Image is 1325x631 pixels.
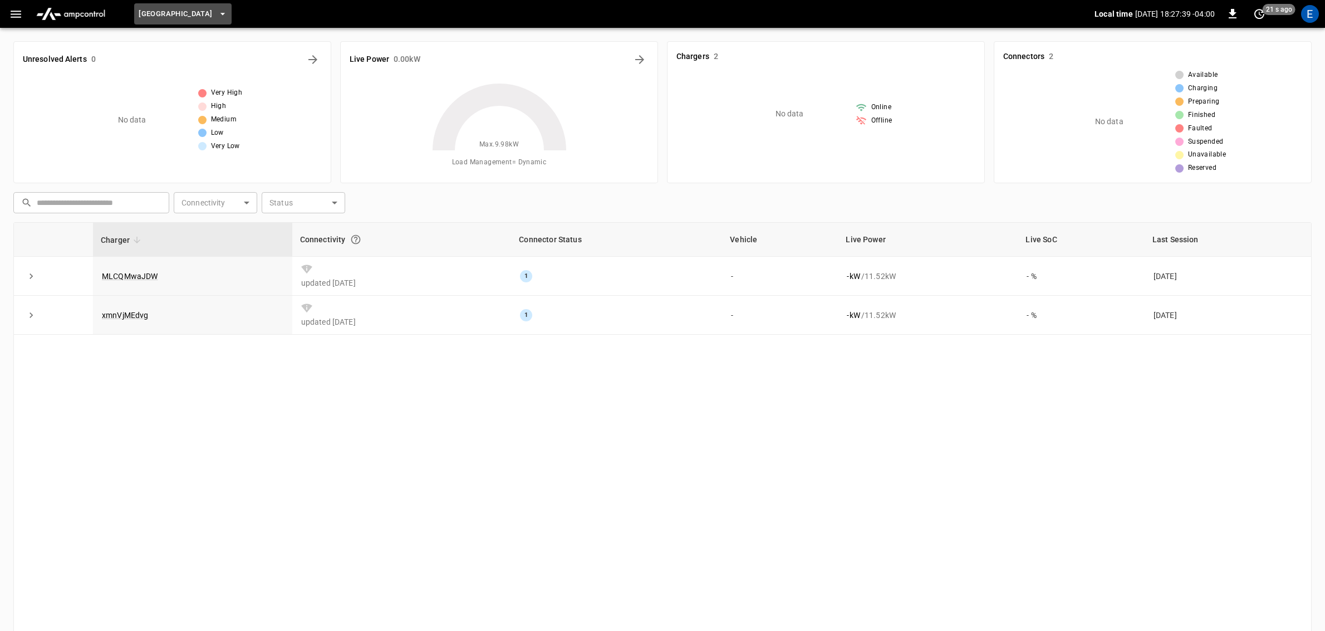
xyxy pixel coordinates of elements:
[32,3,110,25] img: ampcontrol.io logo
[1095,8,1133,19] p: Local time
[211,114,237,125] span: Medium
[1003,51,1044,63] h6: Connectors
[871,102,891,113] span: Online
[23,268,40,285] button: expand row
[1188,123,1213,134] span: Faulted
[139,8,212,21] span: [GEOGRAPHIC_DATA]
[838,223,1018,257] th: Live Power
[394,53,420,66] h6: 0.00 kW
[1145,223,1311,257] th: Last Session
[211,141,240,152] span: Very Low
[1135,8,1215,19] p: [DATE] 18:27:39 -04:00
[1188,149,1226,160] span: Unavailable
[1188,96,1220,107] span: Preparing
[1188,83,1218,94] span: Charging
[1188,163,1216,174] span: Reserved
[1188,110,1215,121] span: Finished
[722,257,838,296] td: -
[722,296,838,335] td: -
[520,309,532,321] div: 1
[776,108,804,120] p: No data
[101,233,144,247] span: Charger
[847,310,860,321] p: - kW
[714,51,718,63] h6: 2
[346,229,366,250] button: Connection between the charger and our software.
[1145,257,1311,296] td: [DATE]
[1018,257,1144,296] td: - %
[847,271,860,282] p: - kW
[871,115,892,126] span: Offline
[1250,5,1268,23] button: set refresh interval
[631,51,649,69] button: Energy Overview
[452,157,547,168] span: Load Management = Dynamic
[350,53,389,66] h6: Live Power
[1018,296,1144,335] td: - %
[301,316,503,327] p: updated [DATE]
[211,101,227,112] span: High
[1095,116,1123,128] p: No data
[520,270,532,282] div: 1
[118,114,146,126] p: No data
[134,3,231,25] button: [GEOGRAPHIC_DATA]
[847,271,1009,282] div: / 11.52 kW
[1188,70,1218,81] span: Available
[1049,51,1053,63] h6: 2
[479,139,519,150] span: Max. 9.98 kW
[23,307,40,324] button: expand row
[511,223,722,257] th: Connector Status
[1301,5,1319,23] div: profile-icon
[304,51,322,69] button: All Alerts
[722,223,838,257] th: Vehicle
[211,87,243,99] span: Very High
[23,53,87,66] h6: Unresolved Alerts
[847,310,1009,321] div: / 11.52 kW
[91,53,96,66] h6: 0
[1263,4,1295,15] span: 21 s ago
[1145,296,1311,335] td: [DATE]
[102,311,149,320] a: xmnVjMEdvg
[300,229,504,250] div: Connectivity
[676,51,709,63] h6: Chargers
[301,277,503,288] p: updated [DATE]
[1018,223,1144,257] th: Live SoC
[211,128,224,139] span: Low
[102,272,158,281] a: MLCQMwaJDW
[1188,136,1224,148] span: Suspended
